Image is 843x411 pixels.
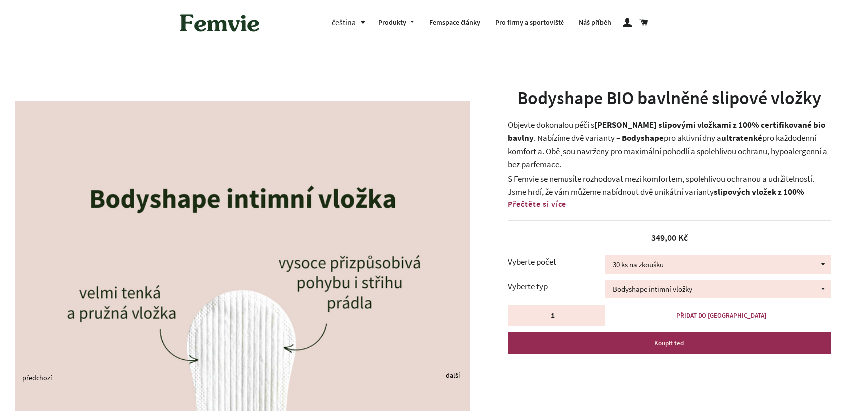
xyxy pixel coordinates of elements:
button: PŘIDAT DO [GEOGRAPHIC_DATA] [610,305,833,327]
button: Next [446,375,451,378]
label: Vyberte počet [508,255,604,269]
span: pro aktivní dny a pro každodenní komfort a. Obě jsou navrženy pro maximální pohodlí a spolehlivou... [508,133,827,170]
button: Previous [22,378,27,380]
span: 349,00 Kč [651,232,688,243]
button: čeština [332,16,371,29]
span: PŘIDAT DO [GEOGRAPHIC_DATA] [676,311,766,320]
b: Bodyshape [622,133,664,143]
h1: Bodyshape BIO bavlněné slipové vložky [508,86,830,111]
a: Pro firmy a sportoviště [488,10,571,36]
b: ltratenké [726,133,762,143]
b: [PERSON_NAME] slipovými vložkami z 100% certifikované bio bavlny [508,119,825,143]
span: . Nabízíme dvě varianty – [534,133,620,143]
a: Produkty [371,10,422,36]
span: Přečtěte si více [508,199,566,209]
a: Femspace články [422,10,488,36]
span: Objevte dokonalou péči s [508,119,594,130]
button: Koupit teď [508,332,830,354]
label: Vyberte typ [508,280,604,293]
img: Femvie [175,7,265,38]
span: S Femvie se nemusíte rozhodovat mezi komfortem, spolehlivou ochranou a udržitelností. Jsme hrdí, ... [508,173,814,211]
a: Náš příběh [571,10,619,36]
strong: u [721,133,726,143]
